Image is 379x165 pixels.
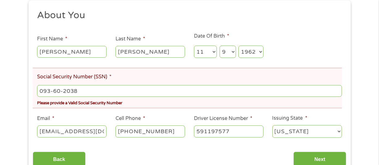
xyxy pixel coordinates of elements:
[37,36,67,42] label: First Name
[37,46,107,58] input: John
[116,126,185,137] input: (541) 754-3010
[37,74,112,80] label: Social Security Number (SSN)
[116,115,145,122] label: Cell Phone
[37,9,337,22] h2: About You
[37,85,342,97] input: 078-05-1120
[194,115,252,122] label: Driver License Number
[116,36,145,42] label: Last Name
[37,115,54,122] label: Email
[194,33,229,39] label: Date Of Birth
[116,46,185,58] input: Smith
[37,126,107,137] input: john@gmail.com
[37,98,342,106] div: Please provide a Valid Social Security Number
[272,115,307,122] label: Issuing State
